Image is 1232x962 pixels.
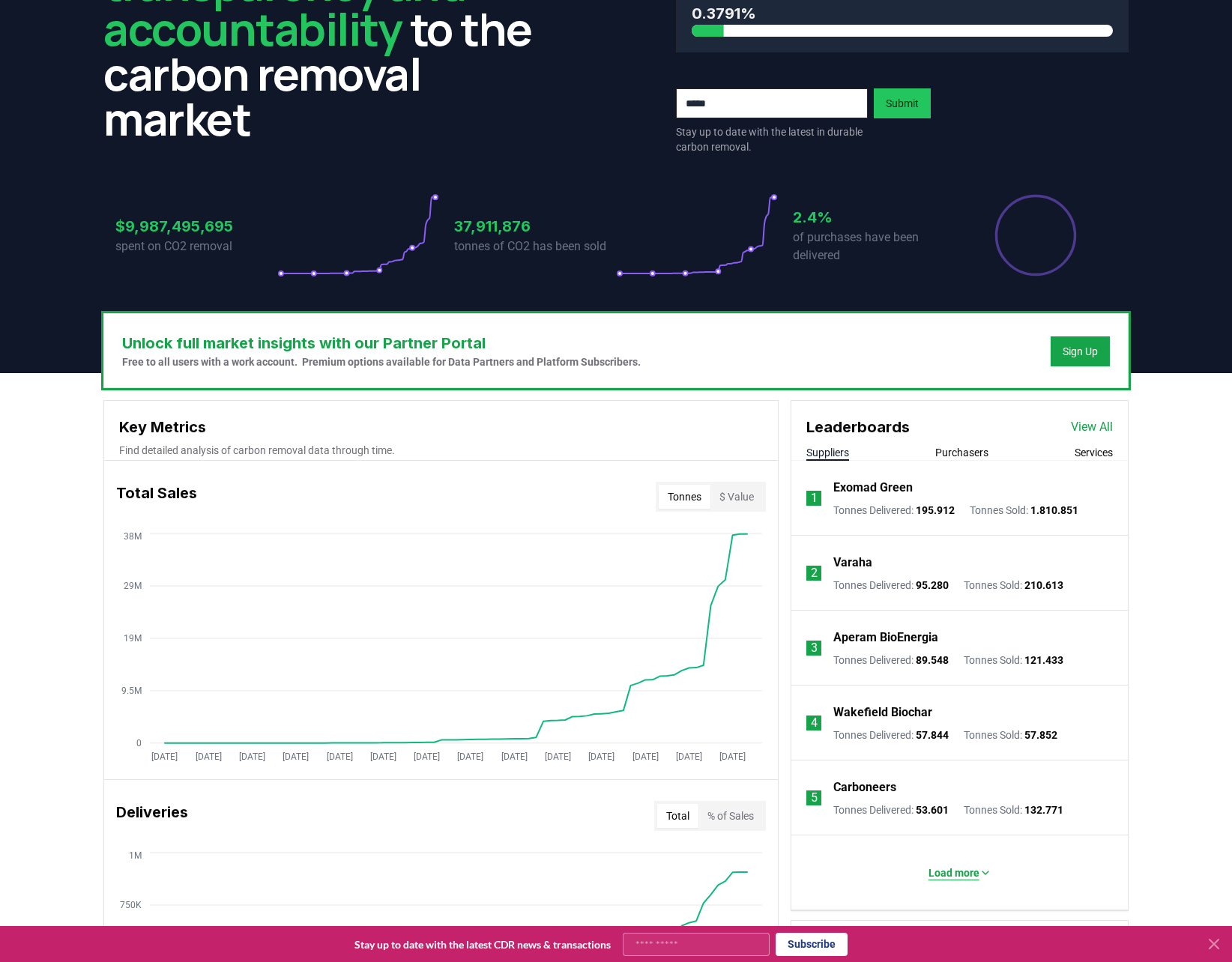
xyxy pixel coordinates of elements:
[692,2,1113,25] h3: 0.3791%
[370,751,396,762] tspan: [DATE]
[710,485,763,509] button: $ Value
[1024,729,1057,741] span: 57.852
[833,578,949,593] p: Tonnes Delivered :
[501,751,528,762] tspan: [DATE]
[964,578,1063,593] p: Tonnes Sold :
[811,639,818,657] p: 3
[327,751,353,762] tspan: [DATE]
[121,686,142,696] tspan: 9.5M
[120,900,142,910] tspan: 750K
[806,445,849,460] button: Suppliers
[793,229,955,264] p: of purchases have been delivered
[414,751,440,762] tspan: [DATE]
[833,727,949,742] p: Tonnes Delivered :
[833,802,949,817] p: Tonnes Delivered :
[119,416,763,438] h3: Key Metrics
[136,738,142,748] tspan: 0
[151,751,178,762] tspan: [DATE]
[806,416,910,438] h3: Leaderboards
[811,489,818,507] p: 1
[116,482,197,512] h3: Total Sales
[122,354,641,369] p: Free to all users with a work account. Premium options available for Data Partners and Platform S...
[122,332,641,354] h3: Unlock full market insights with our Partner Portal
[1030,504,1078,516] span: 1.810.851
[129,850,142,861] tspan: 1M
[916,729,949,741] span: 57.844
[916,504,955,516] span: 195.912
[545,751,571,762] tspan: [DATE]
[115,238,277,255] p: spent on CO2 removal
[916,654,949,666] span: 89.548
[811,789,818,807] p: 5
[676,751,702,762] tspan: [DATE]
[970,503,1078,518] p: Tonnes Sold :
[1024,579,1063,591] span: 210.613
[833,778,896,796] a: Carboneers
[935,445,988,460] button: Purchasers
[833,479,913,497] a: Exomad Green
[994,193,1078,277] div: Percentage of sales delivered
[964,653,1063,668] p: Tonnes Sold :
[115,215,277,238] h3: $9,987,495,695
[811,714,818,732] p: 4
[917,858,1003,888] button: Load more
[119,443,763,458] p: Find detailed analysis of carbon removal data through time.
[124,633,142,644] tspan: 19M
[964,802,1063,817] p: Tonnes Sold :
[458,751,484,762] tspan: [DATE]
[833,503,955,518] p: Tonnes Delivered :
[196,751,222,762] tspan: [DATE]
[659,485,710,509] button: Tonnes
[833,629,938,647] a: Aperam BioEnergia
[1024,804,1063,816] span: 132.771
[124,581,142,591] tspan: 29M
[916,804,949,816] span: 53.601
[1071,418,1113,436] a: View All
[454,238,616,255] p: tonnes of CO2 has been sold
[874,88,931,118] button: Submit
[833,653,949,668] p: Tonnes Delivered :
[1063,344,1098,359] a: Sign Up
[283,751,309,762] tspan: [DATE]
[676,124,868,154] p: Stay up to date with the latest in durable carbon removal.
[833,554,872,572] a: Varaha
[1024,654,1063,666] span: 121.433
[1051,336,1110,366] button: Sign Up
[1075,445,1113,460] button: Services
[916,579,949,591] span: 95.280
[454,215,616,238] h3: 37,911,876
[239,751,265,762] tspan: [DATE]
[833,704,932,721] a: Wakefield Biochar
[698,804,763,828] button: % of Sales
[793,206,955,229] h3: 2.4%
[589,751,615,762] tspan: [DATE]
[928,865,979,880] p: Load more
[811,564,818,582] p: 2
[632,751,659,762] tspan: [DATE]
[964,727,1057,742] p: Tonnes Sold :
[657,804,698,828] button: Total
[719,751,746,762] tspan: [DATE]
[124,531,142,542] tspan: 38M
[116,801,188,831] h3: Deliveries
